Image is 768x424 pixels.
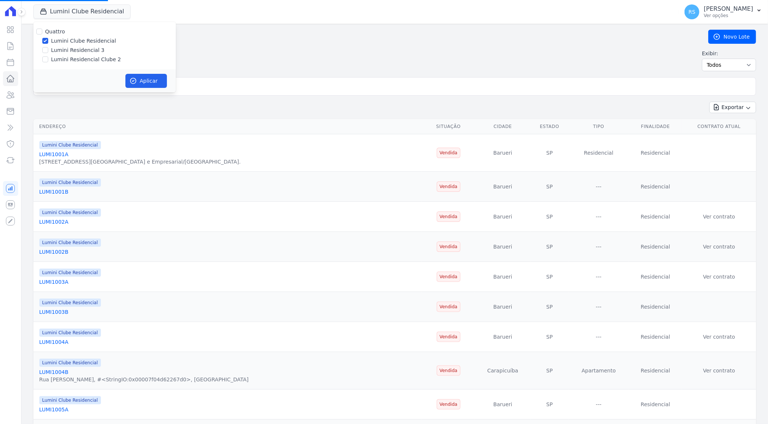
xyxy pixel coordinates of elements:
[568,262,629,292] td: ---
[708,30,756,44] a: Novo Lote
[531,232,568,262] td: SP
[629,292,682,322] td: Residencial
[703,334,735,340] a: Ver contrato
[679,1,768,22] button: RS [PERSON_NAME] Ver opções
[437,332,460,342] span: Vendida
[568,390,629,420] td: ---
[39,396,101,404] span: Lumini Clube Residencial
[422,119,475,134] th: Situação
[531,262,568,292] td: SP
[475,134,531,172] td: Barueri
[702,50,756,57] label: Exibir:
[689,9,696,14] span: RS
[703,244,735,250] a: Ver contrato
[629,119,682,134] th: Finalidade
[39,239,101,247] span: Lumini Clube Residencial
[709,102,756,113] button: Exportar
[39,339,69,345] a: LUMI1004A
[125,74,167,88] button: Aplicar
[629,322,682,352] td: Residencial
[703,274,735,280] a: Ver contrato
[39,369,69,375] a: LUMI1004B
[33,4,131,19] button: Lumini Clube Residencial
[703,368,735,374] a: Ver contrato
[51,56,121,63] label: Lumini Residencial Clube 2
[475,322,531,352] td: Barueri
[475,292,531,322] td: Barueri
[47,79,753,94] input: Buscar por nome
[33,30,697,43] h2: Lote
[531,202,568,232] td: SP
[39,299,101,307] span: Lumini Clube Residencial
[531,292,568,322] td: SP
[437,211,460,222] span: Vendida
[703,214,735,220] a: Ver contrato
[568,292,629,322] td: ---
[437,365,460,376] span: Vendida
[39,269,101,277] span: Lumini Clube Residencial
[682,119,756,134] th: Contrato Atual
[39,189,69,195] a: LUMI1001B
[437,399,460,410] span: Vendida
[629,202,682,232] td: Residencial
[39,359,101,367] span: Lumini Clube Residencial
[45,29,65,34] label: Quattro
[629,352,682,390] td: Residencial
[437,148,460,158] span: Vendida
[33,119,422,134] th: Endereço
[39,407,69,413] a: LUMI1005A
[568,172,629,202] td: ---
[39,376,249,383] div: Rua [PERSON_NAME], #<StringIO:0x00007f04d62267d0>, [GEOGRAPHIC_DATA]
[568,322,629,352] td: ---
[437,241,460,252] span: Vendida
[704,5,753,13] p: [PERSON_NAME]
[475,352,531,390] td: Carapicuíba
[629,172,682,202] td: Residencial
[437,302,460,312] span: Vendida
[51,37,116,45] label: Lumini Clube Residencial
[39,249,69,255] a: LUMI1002B
[39,208,101,217] span: Lumini Clube Residencial
[531,134,568,172] td: SP
[531,322,568,352] td: SP
[39,178,101,187] span: Lumini Clube Residencial
[629,390,682,420] td: Residencial
[568,119,629,134] th: Tipo
[51,46,105,54] label: Lumini Residencial 3
[437,181,460,192] span: Vendida
[39,141,101,149] span: Lumini Clube Residencial
[531,119,568,134] th: Estado
[568,232,629,262] td: ---
[629,134,682,172] td: Residencial
[531,390,568,420] td: SP
[584,150,613,156] span: translation missing: pt-BR.activerecord.values.property.property_type.RESIDENCIAL
[39,329,101,337] span: Lumini Clube Residencial
[629,262,682,292] td: Residencial
[475,172,531,202] td: Barueri
[475,262,531,292] td: Barueri
[568,202,629,232] td: ---
[475,202,531,232] td: Barueri
[568,352,629,390] td: Apartamento
[629,232,682,262] td: Residencial
[475,390,531,420] td: Barueri
[39,151,69,157] a: LUMI1001A
[39,309,69,315] a: LUMI1003B
[704,13,753,19] p: Ver opções
[39,219,69,225] a: LUMI1002A
[531,352,568,390] td: SP
[475,232,531,262] td: Barueri
[531,172,568,202] td: SP
[475,119,531,134] th: Cidade
[39,158,241,165] div: [STREET_ADDRESS][GEOGRAPHIC_DATA] e Empresarial/[GEOGRAPHIC_DATA].
[437,272,460,282] span: Vendida
[39,279,69,285] a: LUMI1003A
